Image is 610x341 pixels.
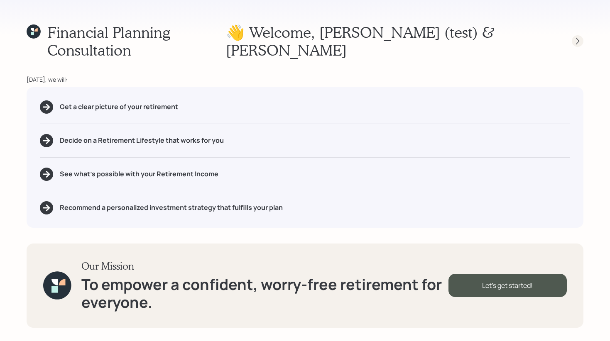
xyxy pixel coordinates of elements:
h3: Our Mission [81,260,448,272]
h5: Decide on a Retirement Lifestyle that works for you [60,136,224,144]
h1: Financial Planning Consultation [47,23,226,59]
h5: Get a clear picture of your retirement [60,103,178,111]
h1: To empower a confident, worry-free retirement for everyone. [81,275,448,311]
h5: Recommend a personalized investment strategy that fulfills your plan [60,204,283,212]
h1: 👋 Welcome , [PERSON_NAME] (test) & [PERSON_NAME] [226,23,557,59]
h5: See what's possible with your Retirement Income [60,170,218,178]
div: [DATE], we will: [27,75,583,84]
div: Let's get started! [448,274,567,297]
